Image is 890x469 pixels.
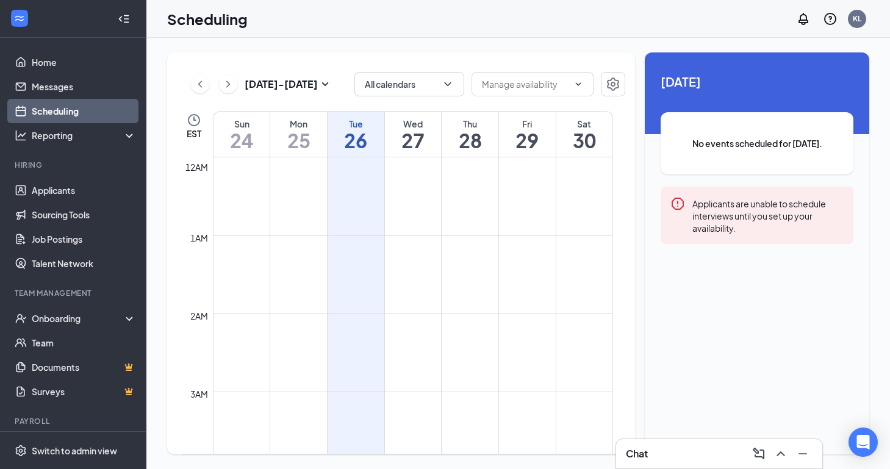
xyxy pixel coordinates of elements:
div: Mon [270,118,327,130]
div: Wed [385,118,442,130]
svg: ChevronDown [442,78,454,90]
button: ChevronRight [219,75,237,93]
svg: ChevronDown [573,79,583,89]
svg: Notifications [796,12,811,26]
svg: Collapse [118,13,130,25]
div: KL [853,13,861,24]
svg: ChevronUp [773,446,788,461]
span: [DATE] [661,72,853,91]
svg: Analysis [15,129,27,141]
a: Team [32,331,136,355]
svg: Settings [15,445,27,457]
div: Payroll [15,416,134,426]
button: ComposeMessage [749,444,769,464]
div: Switch to admin view [32,445,117,457]
svg: ComposeMessage [752,446,766,461]
a: August 27, 2025 [385,112,442,157]
a: Sourcing Tools [32,202,136,227]
svg: SmallChevronDown [318,77,332,91]
a: SurveysCrown [32,379,136,404]
a: August 26, 2025 [328,112,384,157]
div: Sat [556,118,612,130]
div: 3am [188,387,210,401]
a: Home [32,50,136,74]
a: August 25, 2025 [270,112,327,157]
h1: Scheduling [167,9,248,29]
svg: QuestionInfo [823,12,838,26]
span: No events scheduled for [DATE]. [685,137,829,150]
h1: 30 [556,130,612,151]
input: Manage availability [482,77,569,91]
svg: Minimize [795,446,810,461]
a: August 28, 2025 [442,112,498,157]
div: 2am [188,309,210,323]
div: Reporting [32,129,137,141]
span: EST [187,127,201,140]
a: Messages [32,74,136,99]
div: Tue [328,118,384,130]
a: August 29, 2025 [499,112,556,157]
a: Applicants [32,178,136,202]
h3: [DATE] - [DATE] [245,77,318,91]
div: Fri [499,118,556,130]
h1: 29 [499,130,556,151]
h1: 26 [328,130,384,151]
button: All calendarsChevronDown [354,72,464,96]
svg: Settings [606,77,620,91]
a: August 24, 2025 [214,112,270,157]
h1: 27 [385,130,442,151]
h1: 24 [214,130,270,151]
svg: UserCheck [15,312,27,324]
div: Thu [442,118,498,130]
svg: ChevronLeft [194,77,206,91]
div: Team Management [15,288,134,298]
a: August 30, 2025 [556,112,612,157]
button: ChevronLeft [191,75,209,93]
div: 12am [183,160,210,174]
h1: 28 [442,130,498,151]
svg: WorkstreamLogo [13,12,26,24]
svg: Error [670,196,685,211]
a: Talent Network [32,251,136,276]
svg: ChevronRight [222,77,234,91]
button: Settings [601,72,625,96]
a: DocumentsCrown [32,355,136,379]
div: Applicants are unable to schedule interviews until you set up your availability. [692,196,844,234]
div: 1am [188,231,210,245]
button: Minimize [793,444,813,464]
button: ChevronUp [771,444,791,464]
div: Open Intercom Messenger [849,428,878,457]
div: Sun [214,118,270,130]
h1: 25 [270,130,327,151]
div: Onboarding [32,312,126,324]
svg: Clock [187,113,201,127]
div: Hiring [15,160,134,170]
a: Job Postings [32,227,136,251]
a: Scheduling [32,99,136,123]
h3: Chat [626,447,648,460]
